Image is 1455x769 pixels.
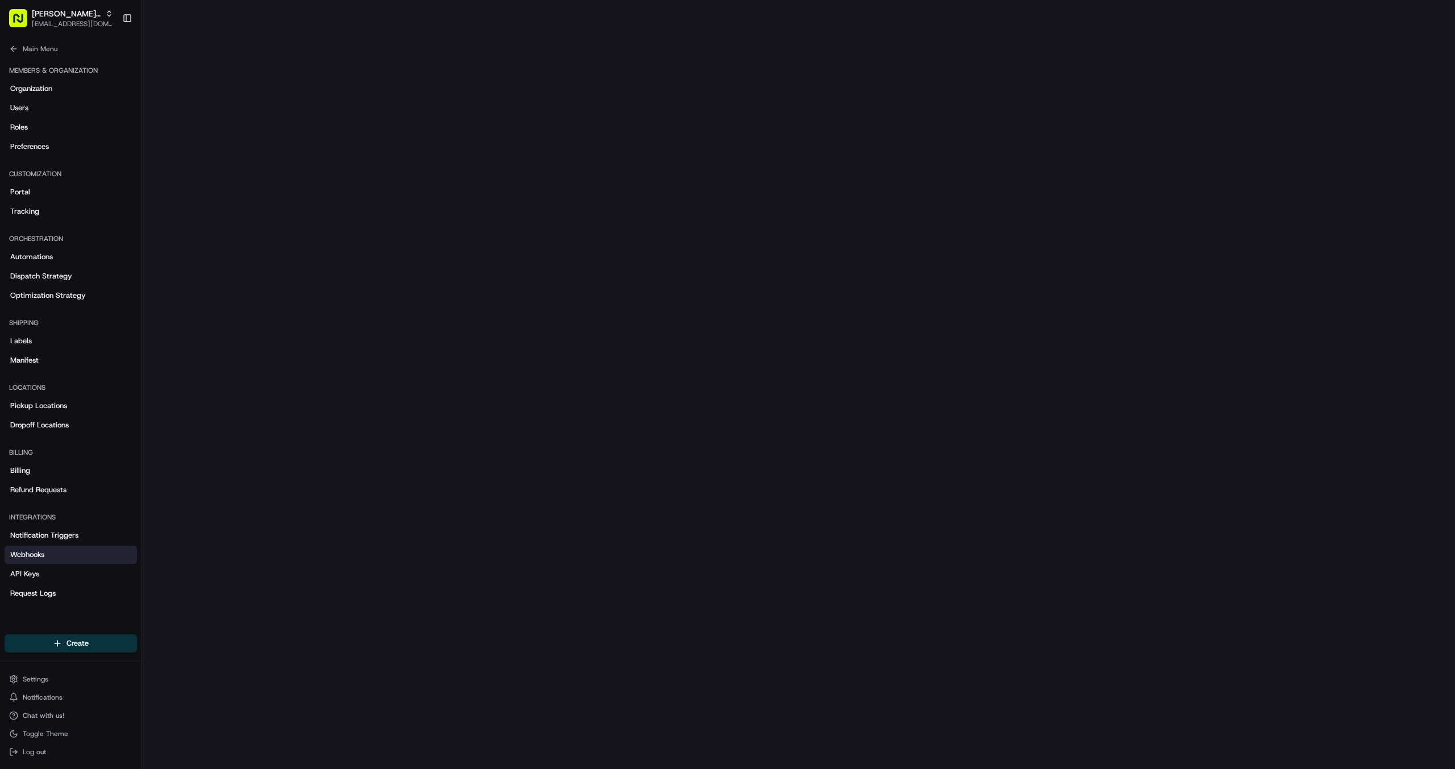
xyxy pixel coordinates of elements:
[5,314,137,332] div: Shipping
[10,84,52,94] span: Organization
[5,379,137,397] div: Locations
[23,711,64,720] span: Chat with us!
[39,120,144,129] div: We're available if you need us!
[96,166,105,175] div: 💻
[5,183,137,201] a: Portal
[10,103,28,113] span: Users
[5,248,137,266] a: Automations
[5,462,137,480] a: Billing
[10,122,28,132] span: Roles
[5,61,137,80] div: Members & Organization
[5,416,137,434] a: Dropoff Locations
[5,267,137,285] a: Dispatch Strategy
[5,443,137,462] div: Billing
[5,138,137,156] a: Preferences
[5,584,137,602] a: Request Logs
[5,708,137,724] button: Chat with us!
[5,99,137,117] a: Users
[5,744,137,760] button: Log out
[107,165,182,176] span: API Documentation
[5,5,118,32] button: [PERSON_NAME] Org[EMAIL_ADDRESS][DOMAIN_NAME]
[5,634,137,652] button: Create
[32,8,101,19] button: [PERSON_NAME] Org
[10,485,66,495] span: Refund Requests
[10,336,32,346] span: Labels
[5,689,137,705] button: Notifications
[5,80,137,98] a: Organization
[23,675,48,684] span: Settings
[11,11,34,34] img: Nash
[10,271,72,281] span: Dispatch Strategy
[5,565,137,583] a: API Keys
[5,526,137,544] a: Notification Triggers
[5,481,137,499] a: Refund Requests
[10,142,49,152] span: Preferences
[5,332,137,350] a: Labels
[11,109,32,129] img: 1736555255976-a54dd68f-1ca7-489b-9aae-adbdc363a1c4
[10,530,78,541] span: Notification Triggers
[5,671,137,687] button: Settings
[5,41,137,57] button: Main Menu
[10,401,67,411] span: Pickup Locations
[32,19,113,28] button: [EMAIL_ADDRESS][DOMAIN_NAME]
[10,355,39,365] span: Manifest
[23,165,87,176] span: Knowledge Base
[23,747,46,756] span: Log out
[39,109,186,120] div: Start new chat
[10,206,39,217] span: Tracking
[10,420,69,430] span: Dropoff Locations
[92,160,187,181] a: 💻API Documentation
[5,202,137,221] a: Tracking
[66,638,89,649] span: Create
[23,729,68,738] span: Toggle Theme
[5,546,137,564] a: Webhooks
[5,165,137,183] div: Customization
[10,252,53,262] span: Automations
[5,230,137,248] div: Orchestration
[11,166,20,175] div: 📗
[193,112,207,126] button: Start new chat
[23,44,57,53] span: Main Menu
[5,397,137,415] a: Pickup Locations
[10,465,30,476] span: Billing
[5,351,137,369] a: Manifest
[11,45,207,64] p: Welcome 👋
[5,118,137,136] a: Roles
[10,588,56,598] span: Request Logs
[7,160,92,181] a: 📗Knowledge Base
[5,726,137,742] button: Toggle Theme
[10,550,44,560] span: Webhooks
[113,193,138,201] span: Pylon
[10,187,30,197] span: Portal
[30,73,188,85] input: Clear
[10,569,39,579] span: API Keys
[80,192,138,201] a: Powered byPylon
[5,508,137,526] div: Integrations
[10,290,86,301] span: Optimization Strategy
[23,693,63,702] span: Notifications
[5,286,137,305] a: Optimization Strategy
